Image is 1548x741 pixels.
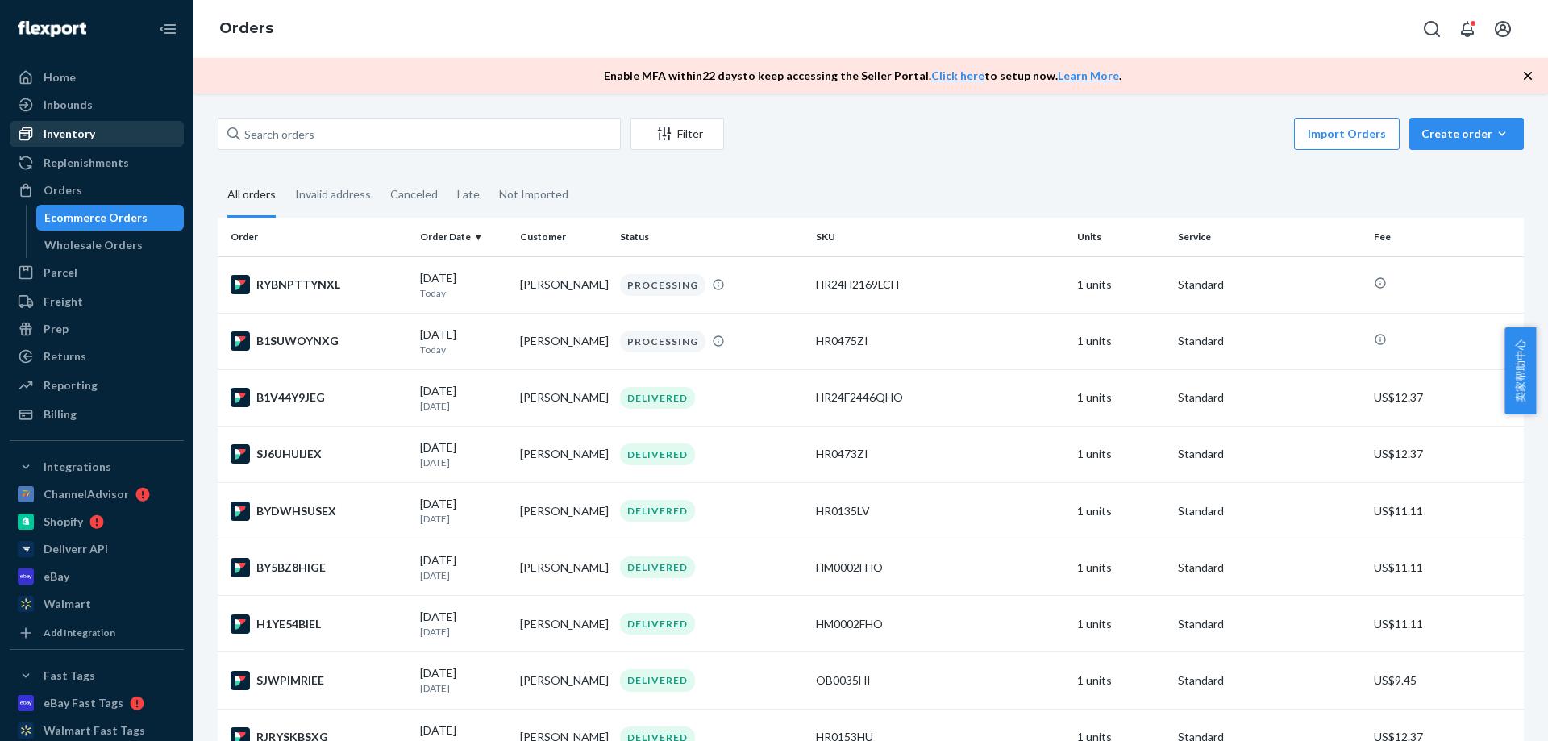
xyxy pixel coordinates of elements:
[1071,483,1171,539] td: 1 units
[1171,218,1367,256] th: Service
[44,237,143,253] div: Wholesale Orders
[206,6,286,52] ol: breadcrumbs
[44,264,77,281] div: Parcel
[1416,13,1448,45] button: Open Search Box
[420,399,507,413] p: [DATE]
[1178,333,1361,349] p: Standard
[1071,369,1171,426] td: 1 units
[231,388,407,407] div: B1V44Y9JEG
[10,591,184,617] a: Walmart
[390,173,438,215] div: Canceled
[231,275,407,294] div: RYBNPTTYNXL
[1071,596,1171,652] td: 1 units
[1178,672,1361,689] p: Standard
[514,596,614,652] td: [PERSON_NAME]
[44,182,82,198] div: Orders
[420,439,507,469] div: [DATE]
[420,343,507,356] p: Today
[1071,652,1171,709] td: 1 units
[44,486,129,502] div: ChannelAdvisor
[420,681,507,695] p: [DATE]
[10,92,184,118] a: Inbounds
[420,512,507,526] p: [DATE]
[1451,13,1483,45] button: Open notifications
[44,293,83,310] div: Freight
[44,69,76,85] div: Home
[1294,118,1400,150] button: Import Orders
[514,313,614,369] td: [PERSON_NAME]
[420,496,507,526] div: [DATE]
[44,126,95,142] div: Inventory
[1367,426,1524,482] td: US$12.37
[44,695,123,711] div: eBay Fast Tags
[816,616,1064,632] div: HM0002FHO
[231,614,407,634] div: H1YE54BIEL
[44,626,115,639] div: Add Integration
[10,454,184,480] button: Integrations
[514,483,614,539] td: [PERSON_NAME]
[1367,369,1524,426] td: US$12.37
[620,500,695,522] div: DELIVERED
[44,514,83,530] div: Shopify
[10,260,184,285] a: Parcel
[44,459,111,475] div: Integrations
[10,663,184,689] button: Fast Tags
[931,69,984,82] a: Click here
[10,509,184,535] a: Shopify
[1071,426,1171,482] td: 1 units
[10,177,184,203] a: Orders
[231,331,407,351] div: B1SUWOYNXG
[520,230,607,244] div: Customer
[1071,218,1171,256] th: Units
[10,289,184,314] a: Freight
[1421,126,1512,142] div: Create order
[514,652,614,709] td: [PERSON_NAME]
[44,348,86,364] div: Returns
[816,333,1064,349] div: HR0475ZI
[816,446,1064,462] div: HR0473ZI
[10,402,184,427] a: Billing
[44,210,148,226] div: Ecommerce Orders
[1487,13,1519,45] button: Open account menu
[420,568,507,582] p: [DATE]
[420,270,507,300] div: [DATE]
[1071,539,1171,596] td: 1 units
[1367,652,1524,709] td: US$9.45
[10,65,184,90] a: Home
[514,369,614,426] td: [PERSON_NAME]
[809,218,1071,256] th: SKU
[816,389,1064,406] div: HR24F2446QHO
[620,613,695,635] div: DELIVERED
[1409,118,1524,150] button: Create order
[10,481,184,507] a: ChannelAdvisor
[1058,69,1119,82] a: Learn More
[420,327,507,356] div: [DATE]
[10,536,184,562] a: Deliverr API
[420,286,507,300] p: Today
[1367,539,1524,596] td: US$11.11
[152,13,184,45] button: Close Navigation
[36,232,185,258] a: Wholesale Orders
[620,443,695,465] div: DELIVERED
[10,623,184,643] a: Add Integration
[420,609,507,639] div: [DATE]
[231,671,407,690] div: SJWPIMRIEE
[420,383,507,413] div: [DATE]
[1367,218,1524,256] th: Fee
[514,426,614,482] td: [PERSON_NAME]
[499,173,568,215] div: Not Imported
[18,21,86,37] img: Flexport logo
[10,343,184,369] a: Returns
[620,387,695,409] div: DELIVERED
[620,556,695,578] div: DELIVERED
[44,596,91,612] div: Walmart
[1178,446,1361,462] p: Standard
[816,672,1064,689] div: OB0035HI
[514,539,614,596] td: [PERSON_NAME]
[1178,616,1361,632] p: Standard
[44,155,129,171] div: Replenishments
[44,321,69,337] div: Prep
[219,19,273,37] a: Orders
[620,274,705,296] div: PROCESSING
[44,668,95,684] div: Fast Tags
